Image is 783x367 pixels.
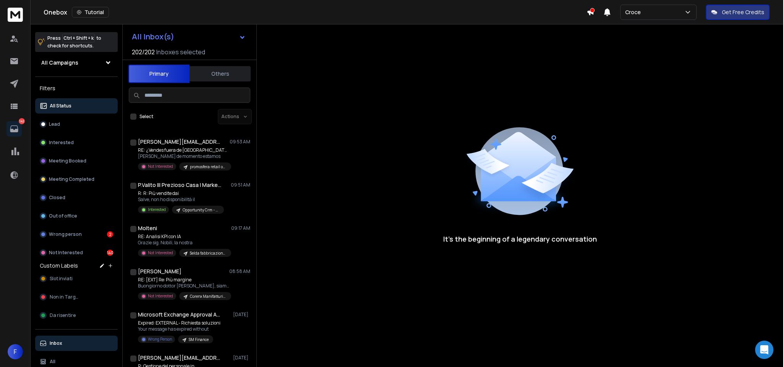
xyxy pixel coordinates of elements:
[233,312,250,318] p: [DATE]
[49,121,60,127] p: Lead
[35,153,118,169] button: Meeting Booked
[138,181,222,189] h1: P.Valito III Prezioso Casa I Marketing
[35,98,118,114] button: All Status
[72,7,109,18] button: Tutorial
[138,277,230,283] p: RE: [EXT] Re: Più margine
[148,336,172,342] p: Wrong Person
[128,65,190,83] button: Primary
[41,59,78,67] h1: All Campaigns
[443,234,597,244] p: It’s the beginning of a legendary conversation
[190,65,251,82] button: Others
[47,34,101,50] p: Press to check for shortcuts.
[148,293,173,299] p: Not Interested
[148,164,173,169] p: Not Interested
[35,308,118,323] button: Da risentire
[190,250,227,256] p: Selda fabbricazione - ottobre
[138,234,230,240] p: RE: Analisi KPI con IA
[231,182,250,188] p: 09:51 AM
[138,354,222,362] h1: [PERSON_NAME][EMAIL_ADDRESS][DOMAIN_NAME]
[35,336,118,351] button: Inbox
[132,33,174,41] h1: All Inbox(s)
[49,195,65,201] p: Closed
[138,283,230,289] p: Buongiorno dottor [PERSON_NAME], siamo una
[138,240,230,246] p: Grazie sig. Nobili, la nostra
[40,262,78,270] h3: Custom Labels
[19,118,25,124] p: 142
[35,227,118,242] button: Wrong person2
[50,359,55,365] p: All
[49,176,94,182] p: Meeting Completed
[8,344,23,359] button: F
[138,224,157,232] h1: Molteni
[49,231,82,237] p: Wrong person
[35,245,118,260] button: Not Interested140
[35,83,118,94] h3: Filters
[126,29,252,44] button: All Inbox(s)
[138,153,230,159] p: [PERSON_NAME] de momento estamos
[50,103,71,109] p: All Status
[138,268,182,275] h1: [PERSON_NAME]
[35,55,118,70] button: All Campaigns
[49,213,77,219] p: Out of office
[138,311,222,318] h1: Microsoft Exchange Approval Assistant
[35,135,118,150] button: Interested
[50,340,62,346] p: Inbox
[138,147,230,153] p: RE: ¿Vendes fuera de [GEOGRAPHIC_DATA]?
[722,8,764,16] p: Get Free Credits
[233,355,250,361] p: [DATE]
[49,140,74,146] p: Interested
[62,34,95,42] span: Ctrl + Shift + k
[190,164,227,170] p: promosfera retail ottobre
[35,117,118,132] button: Lead
[107,231,113,237] div: 2
[189,337,209,343] p: SM Finance
[50,294,80,300] span: Non in Target
[35,271,118,286] button: Slot inviati
[139,114,153,120] label: Select
[35,208,118,224] button: Out of office
[755,341,773,359] div: Open Intercom Messenger
[35,190,118,205] button: Closed
[50,276,73,282] span: Slot inviati
[107,250,113,256] div: 140
[138,320,220,326] p: Expired: EXTERNAL - Richiesta soluzioni
[231,225,250,231] p: 09:17 AM
[148,207,166,213] p: Interested
[138,190,224,196] p: R: R: Più vendite dai
[230,139,250,145] p: 09:53 AM
[138,138,222,146] h1: [PERSON_NAME][EMAIL_ADDRESS][DOMAIN_NAME]
[156,47,205,57] h3: Inboxes selected
[6,121,22,136] a: 142
[706,5,770,20] button: Get Free Credits
[138,196,224,203] p: Salve, non ho disponibilità il
[190,294,227,299] p: Corenx Manifatturiero
[229,268,250,274] p: 08:58 AM
[50,312,76,318] span: Da risentire
[35,289,118,305] button: Non in Target
[44,7,587,18] div: Onebox
[183,207,219,213] p: Opportunity Crm - arredamento ottobre
[49,158,86,164] p: Meeting Booked
[625,8,644,16] p: Croce
[49,250,83,256] p: Not Interested
[132,47,155,57] span: 202 / 202
[148,250,173,256] p: Not Interested
[138,326,220,332] p: Your message has expired without
[35,172,118,187] button: Meeting Completed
